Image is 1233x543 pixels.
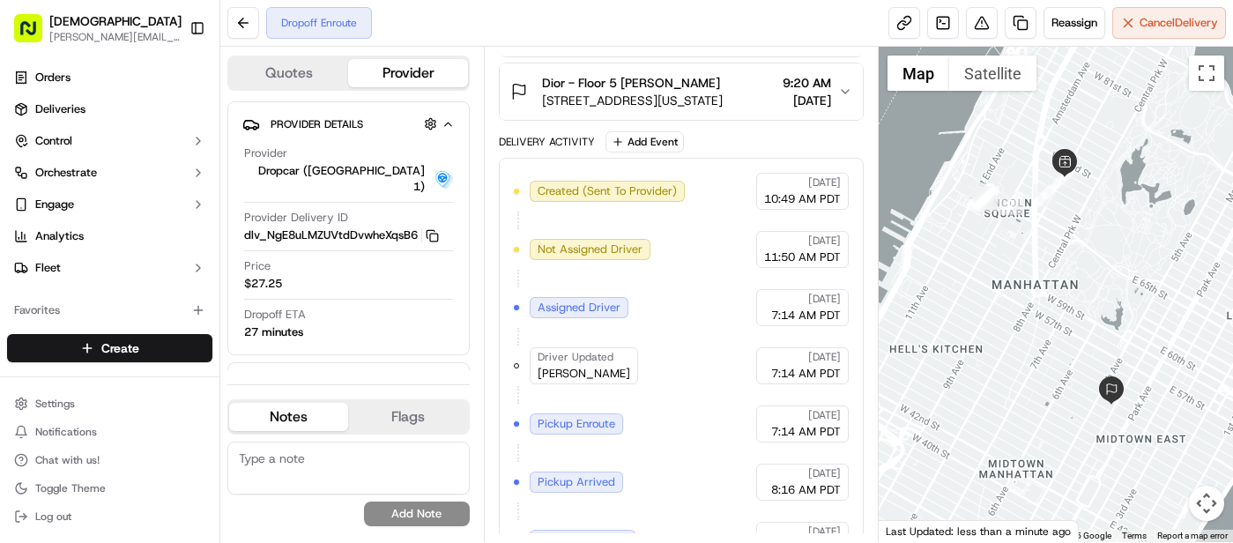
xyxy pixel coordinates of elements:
[7,159,212,187] button: Orchestrate
[499,135,595,149] div: Delivery Activity
[244,163,425,195] span: Dropcar ([GEOGRAPHIC_DATA] 1)
[242,109,455,138] button: Provider Details
[538,242,642,257] span: Not Assigned Driver
[1044,7,1105,39] button: Reassign
[1140,15,1218,31] span: Cancel Delivery
[18,168,49,200] img: 1736555255976-a54dd68f-1ca7-489b-9aae-adbdc363a1c4
[883,519,941,542] img: Google
[1157,531,1228,540] a: Report a map error
[35,101,85,117] span: Deliveries
[7,7,182,49] button: [DEMOGRAPHIC_DATA][PERSON_NAME][EMAIL_ADDRESS][DOMAIN_NAME]
[1000,192,1023,215] div: 7
[35,481,106,495] span: Toggle Theme
[18,18,53,53] img: Nash
[101,339,139,357] span: Create
[888,56,949,91] button: Show street map
[167,256,283,273] span: API Documentation
[764,249,841,265] span: 11:50 AM PDT
[46,114,317,132] input: Got a question? Start typing here...
[244,276,282,292] span: $27.25
[18,71,321,99] p: Welcome 👋
[949,56,1036,91] button: Show satellite imagery
[1051,15,1097,31] span: Reassign
[1189,56,1224,91] button: Toggle fullscreen view
[7,448,212,472] button: Chat with us!
[7,190,212,219] button: Engage
[244,324,303,340] div: 27 minutes
[764,191,841,207] span: 10:49 AM PDT
[538,366,630,382] span: [PERSON_NAME]
[808,350,841,364] span: [DATE]
[348,59,467,87] button: Provider
[967,187,990,210] div: 1
[1052,166,1075,189] div: 9
[18,257,32,271] div: 📗
[35,260,61,276] span: Fleet
[7,222,212,250] a: Analytics
[500,63,863,120] button: Dior - Floor 5 [PERSON_NAME][STREET_ADDRESS][US_STATE]9:20 AM[DATE]
[35,197,74,212] span: Engage
[60,186,223,200] div: We're available if you need us!
[7,296,212,324] div: Favorites
[542,74,720,92] span: Dior - Floor 5 [PERSON_NAME]
[244,210,348,226] span: Provider Delivery ID
[783,92,831,109] span: [DATE]
[977,186,999,209] div: 5
[771,482,841,498] span: 8:16 AM PDT
[1112,7,1226,39] button: CancelDelivery
[808,408,841,422] span: [DATE]
[244,145,287,161] span: Provider
[229,59,348,87] button: Quotes
[971,184,994,207] div: 3
[771,424,841,440] span: 7:14 AM PDT
[538,474,615,490] span: Pickup Arrived
[771,308,841,324] span: 7:14 AM PDT
[432,168,453,190] img: drop_car_logo.png
[35,256,135,273] span: Knowledge Base
[35,510,71,524] span: Log out
[11,249,142,280] a: 📗Knowledge Base
[1033,184,1056,207] div: 8
[35,228,84,244] span: Analytics
[542,92,723,109] span: [STREET_ADDRESS][US_STATE]
[35,133,72,149] span: Control
[1189,486,1224,521] button: Map camera controls
[808,524,841,539] span: [DATE]
[808,234,841,248] span: [DATE]
[7,127,212,155] button: Control
[7,254,212,282] button: Fleet
[7,391,212,416] button: Settings
[300,174,321,195] button: Start new chat
[7,504,212,529] button: Log out
[538,183,677,199] span: Created (Sent To Provider)
[35,165,97,181] span: Orchestrate
[7,476,212,501] button: Toggle Theme
[35,453,100,467] span: Chat with us!
[538,350,613,364] span: Driver Updated
[271,117,363,131] span: Provider Details
[348,403,467,431] button: Flags
[149,257,163,271] div: 💻
[244,227,439,243] button: dlv_NgE8uLMZUVtdDvwheXqsB6
[538,300,620,316] span: Assigned Driver
[7,420,212,444] button: Notifications
[49,12,182,30] button: [DEMOGRAPHIC_DATA]
[7,63,212,92] a: Orders
[60,168,289,186] div: Start new chat
[49,30,182,44] button: [PERSON_NAME][EMAIL_ADDRESS][DOMAIN_NAME]
[7,334,212,362] button: Create
[35,397,75,411] span: Settings
[124,298,213,312] a: Powered byPylon
[1122,531,1147,540] a: Terms (opens in new tab)
[35,425,97,439] span: Notifications
[808,466,841,480] span: [DATE]
[783,74,831,92] span: 9:20 AM
[808,175,841,190] span: [DATE]
[35,70,71,86] span: Orders
[771,366,841,382] span: 7:14 AM PDT
[229,403,348,431] button: Notes
[7,95,212,123] a: Deliveries
[879,520,1079,542] div: Last Updated: less than a minute ago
